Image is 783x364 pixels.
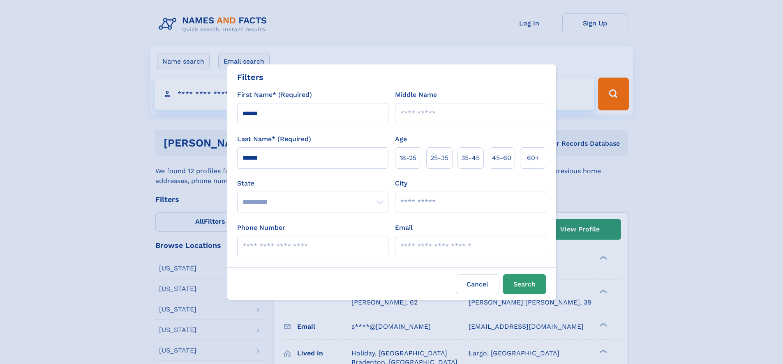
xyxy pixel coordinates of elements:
label: Phone Number [237,223,285,233]
span: 35‑45 [461,153,480,163]
label: Middle Name [395,90,437,100]
label: First Name* (Required) [237,90,312,100]
label: Age [395,134,407,144]
span: 25‑35 [430,153,448,163]
button: Search [503,274,546,294]
label: Cancel [456,274,499,294]
label: State [237,179,388,188]
span: 45‑60 [492,153,511,163]
div: Filters [237,71,263,83]
span: 18‑25 [400,153,416,163]
label: Email [395,223,413,233]
label: City [395,179,407,188]
span: 60+ [527,153,539,163]
label: Last Name* (Required) [237,134,311,144]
